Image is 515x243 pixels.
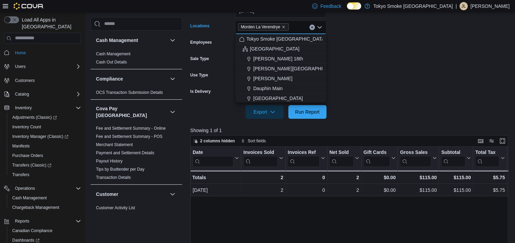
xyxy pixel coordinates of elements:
button: Canadian Compliance [7,226,84,235]
div: 2 [329,173,359,182]
span: Transfers (Classic) [10,161,81,169]
div: Gift Card Sales [363,149,390,167]
button: Users [1,62,84,71]
a: Merchant Statement [96,142,133,147]
div: $0.00 [364,186,396,194]
div: $115.00 [400,186,437,194]
input: Dark Mode [347,2,361,10]
a: Transfers (Classic) [7,160,84,170]
label: Employees [190,40,212,45]
span: Inventory Manager (Classic) [10,132,81,141]
button: Customer [96,191,167,198]
label: Use Type [190,72,208,78]
h3: Compliance [96,75,123,82]
span: Morden La Verendrye [238,23,289,31]
a: Inventory Manager (Classic) [7,132,84,141]
span: Inventory Count [10,123,81,131]
span: Transfers [12,172,29,177]
div: 2 [243,186,283,194]
a: OCS Transaction Submission Details [96,90,163,95]
button: [GEOGRAPHIC_DATA] [235,44,326,54]
button: Chargeback Management [7,203,84,212]
button: 2 columns hidden [191,137,238,145]
div: 0 [288,186,325,194]
button: Home [1,48,84,58]
button: Operations [12,184,38,192]
button: Export [245,105,284,119]
button: [GEOGRAPHIC_DATA] [235,94,326,103]
span: Fee and Settlement Summary - Online [96,126,166,131]
a: Cash Out Details [96,60,127,65]
div: $115.00 [441,186,471,194]
span: Tokyo Smoke [GEOGRAPHIC_DATA] [246,35,326,42]
div: Net Sold [329,149,353,167]
span: Catalog [15,91,29,97]
span: Morden La Verendrye [241,24,280,30]
button: Operations [1,184,84,193]
a: Fee and Settlement Summary - POS [96,134,162,139]
span: Users [12,62,81,71]
div: Date [193,149,234,167]
a: Canadian Compliance [10,227,55,235]
button: Reports [12,217,32,225]
div: Date [193,149,234,156]
span: Dashboards [12,238,39,243]
span: Feedback [320,3,341,10]
p: [PERSON_NAME] [470,2,510,10]
div: Jennifer Lamont [460,2,468,10]
a: Purchase Orders [10,152,46,160]
a: Customers [12,76,37,85]
button: Catalog [12,90,32,98]
button: Manifests [7,141,84,151]
span: Cash Management [96,51,130,57]
div: Gift Cards [363,149,390,156]
button: [PERSON_NAME][GEOGRAPHIC_DATA] [235,64,326,74]
button: Net Sold [329,149,359,167]
div: $115.00 [400,173,437,182]
label: Is Delivery [190,89,211,94]
a: Manifests [10,142,32,150]
a: Adjustments (Classic) [7,113,84,122]
span: Operations [15,186,35,191]
div: $115.00 [441,173,471,182]
span: Run Report [295,109,320,115]
h3: Cova Pay [GEOGRAPHIC_DATA] [96,105,167,119]
span: Chargeback Management [12,205,59,210]
span: Customers [15,78,35,83]
span: Cash Out Details [96,59,127,65]
div: 2 [243,173,283,182]
p: Showing 1 of 1 [190,127,512,134]
span: Purchase Orders [10,152,81,160]
span: 2 columns hidden [200,138,235,144]
span: Home [12,48,81,57]
span: Inventory [15,105,32,111]
span: Manifests [10,142,81,150]
button: Cash Management [96,37,167,44]
button: Dauphin Main [235,84,326,94]
div: Total Tax [475,149,499,167]
span: Inventory Manager (Classic) [12,134,68,139]
span: Canadian Compliance [12,228,52,233]
button: Cova Pay [GEOGRAPHIC_DATA] [168,108,177,116]
span: Cash Management [12,195,47,201]
button: Inventory [1,103,84,113]
p: | [455,2,457,10]
span: [GEOGRAPHIC_DATA] [250,45,300,52]
a: Customer Activity List [96,205,135,210]
a: Transfers [10,171,32,179]
span: Payout History [96,158,123,164]
span: Load All Apps in [GEOGRAPHIC_DATA] [19,16,81,30]
button: Cash Management [168,36,177,44]
span: Inventory [12,104,81,112]
button: Cash Management [7,193,84,203]
span: Canadian Compliance [10,227,81,235]
a: Payment and Settlement Details [96,151,154,155]
span: Inventory Count [12,124,41,130]
img: Cova [14,3,44,10]
button: Keyboard shortcuts [477,137,485,145]
div: 2 [329,186,359,194]
span: Transfers (Classic) [12,162,51,168]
